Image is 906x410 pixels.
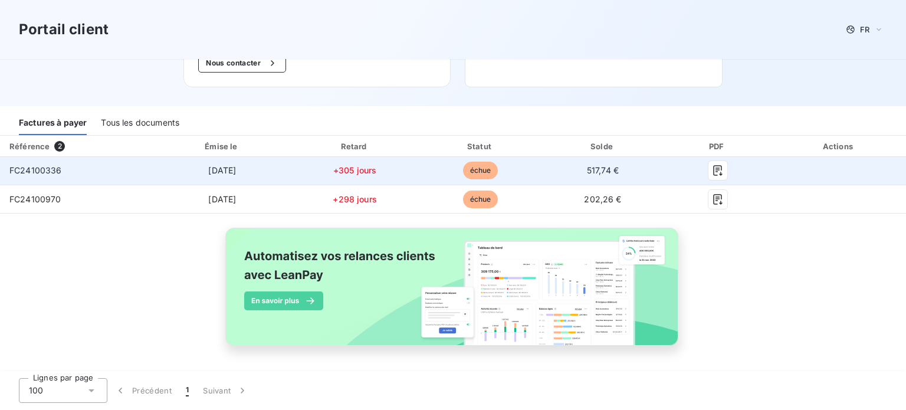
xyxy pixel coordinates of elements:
[179,378,196,403] button: 1
[333,194,377,204] span: +298 jours
[774,140,904,152] div: Actions
[860,25,869,34] span: FR
[198,54,285,73] button: Nous contacter
[463,191,498,208] span: échue
[186,385,189,396] span: 1
[196,378,255,403] button: Suivant
[156,140,289,152] div: Émise le
[19,19,109,40] h3: Portail client
[463,162,498,179] span: échue
[101,110,179,135] div: Tous les documents
[107,378,179,403] button: Précédent
[9,142,50,151] div: Référence
[421,140,540,152] div: Statut
[208,194,236,204] span: [DATE]
[208,165,236,175] span: [DATE]
[9,194,61,204] span: FC24100970
[333,165,377,175] span: +305 jours
[19,110,87,135] div: Factures à payer
[545,140,661,152] div: Solde
[29,385,43,396] span: 100
[587,165,619,175] span: 517,74 €
[9,165,62,175] span: FC24100336
[665,140,769,152] div: PDF
[294,140,416,152] div: Retard
[584,194,621,204] span: 202,26 €
[215,221,691,366] img: banner
[54,141,65,152] span: 2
